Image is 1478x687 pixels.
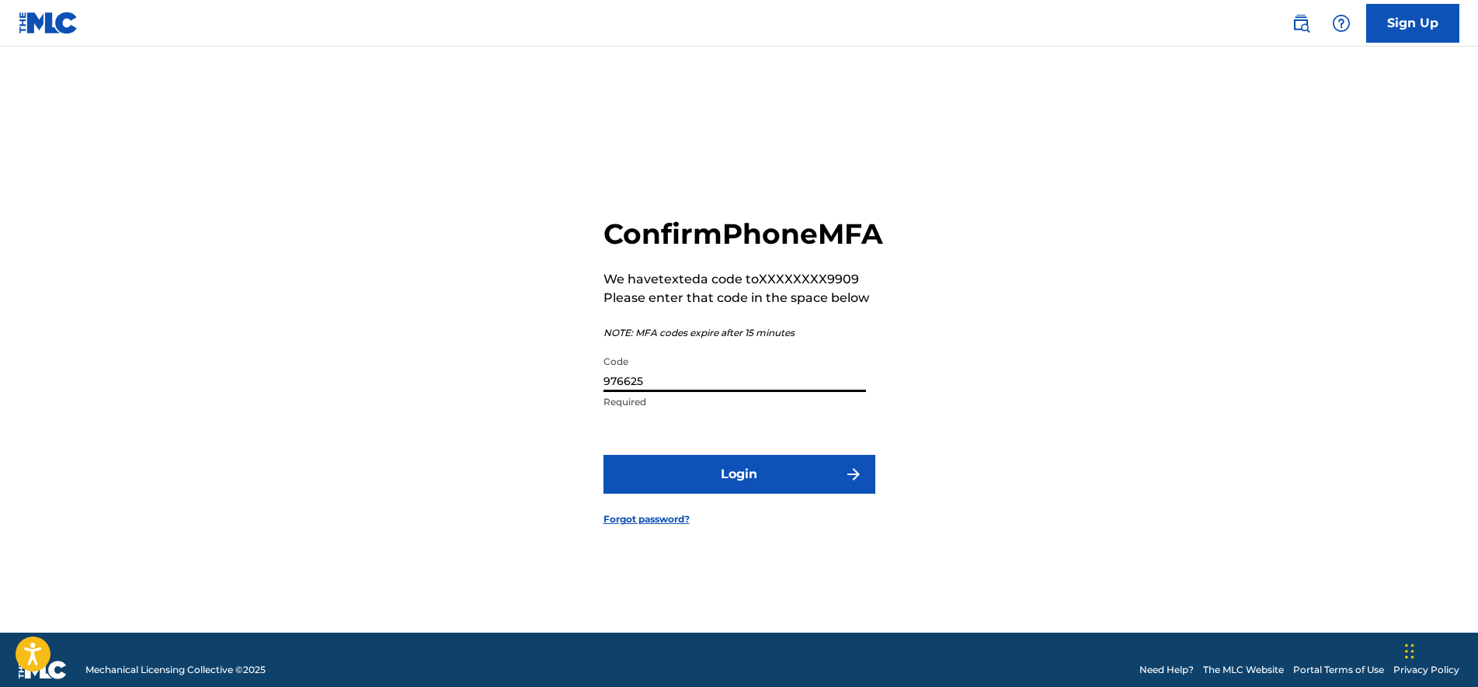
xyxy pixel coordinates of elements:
[1293,663,1384,677] a: Portal Terms of Use
[603,512,690,526] a: Forgot password?
[844,465,863,484] img: f7272a7cc735f4ea7f67.svg
[1292,14,1310,33] img: search
[85,663,266,677] span: Mechanical Licensing Collective © 2025
[1285,8,1316,39] a: Public Search
[19,661,67,679] img: logo
[603,326,883,340] p: NOTE: MFA codes expire after 15 minutes
[603,270,883,289] p: We have texted a code to XXXXXXXX9909
[603,455,875,494] button: Login
[603,289,883,307] p: Please enter that code in the space below
[603,395,866,409] p: Required
[603,217,883,252] h2: Confirm Phone MFA
[1332,14,1351,33] img: help
[1366,4,1459,43] a: Sign Up
[19,12,78,34] img: MLC Logo
[1203,663,1284,677] a: The MLC Website
[1400,612,1478,687] iframe: Chat Widget
[1405,628,1414,675] div: Drag
[1393,663,1459,677] a: Privacy Policy
[1139,663,1194,677] a: Need Help?
[1326,8,1357,39] div: Help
